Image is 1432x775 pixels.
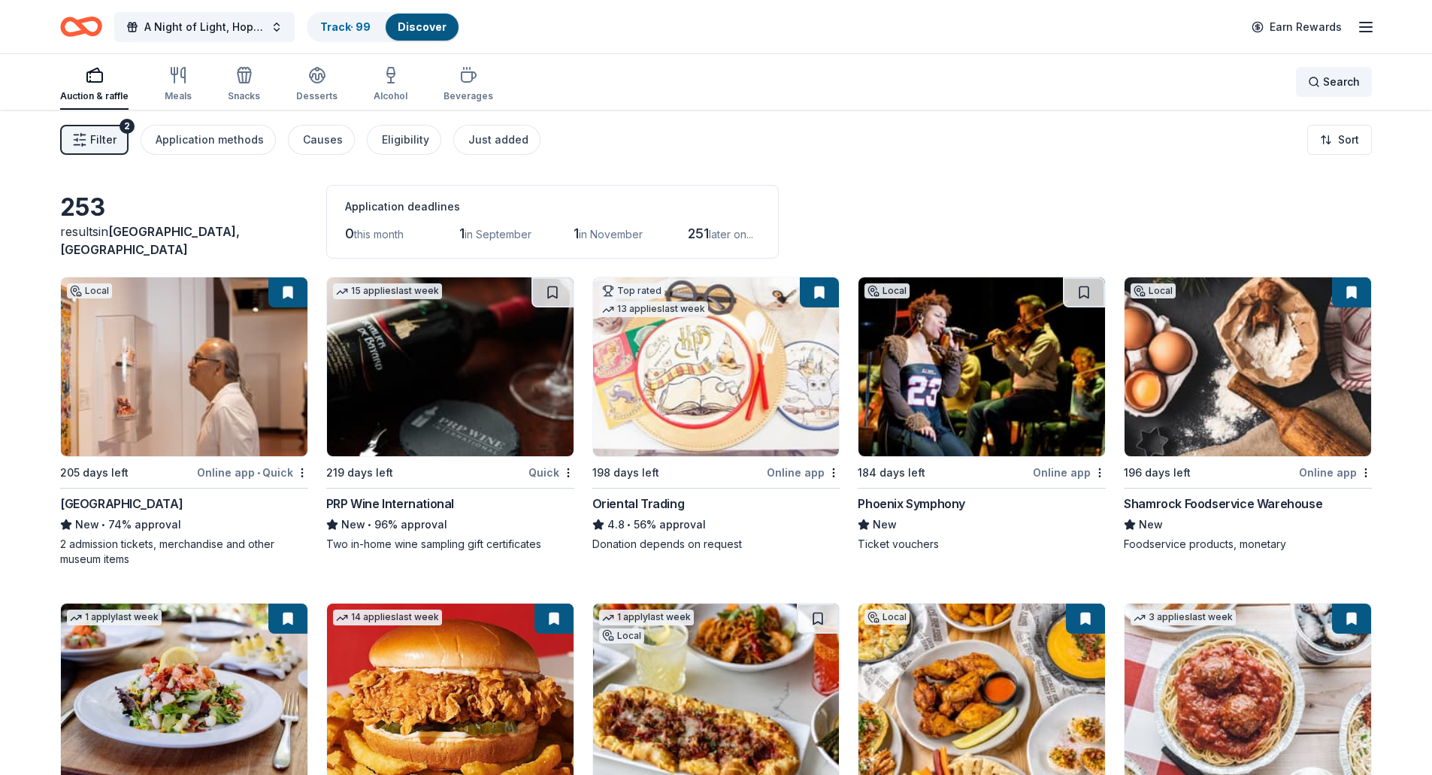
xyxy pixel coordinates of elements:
[858,277,1106,552] a: Image for Phoenix SymphonyLocal184 days leftOnline appPhoenix SymphonyNewTicket vouchers
[61,277,307,456] img: Image for Heard Museum
[60,90,129,102] div: Auction & raffle
[257,467,260,479] span: •
[1131,610,1236,625] div: 3 applies last week
[592,516,840,534] div: 56% approval
[296,60,338,110] button: Desserts
[60,9,102,44] a: Home
[858,495,965,513] div: Phoenix Symphony
[60,516,308,534] div: 74% approval
[60,495,183,513] div: [GEOGRAPHIC_DATA]
[1299,463,1372,482] div: Online app
[1033,463,1106,482] div: Online app
[228,90,260,102] div: Snacks
[60,223,308,259] div: results
[528,463,574,482] div: Quick
[592,537,840,552] div: Donation depends on request
[1125,277,1371,456] img: Image for Shamrock Foodservice Warehouse
[1124,464,1191,482] div: 196 days left
[114,12,295,42] button: A Night of Light, Hope, and Legacy Gala 2026
[709,228,753,241] span: later on...
[228,60,260,110] button: Snacks
[453,125,540,155] button: Just added
[333,283,442,299] div: 15 applies last week
[1124,277,1372,552] a: Image for Shamrock Foodservice WarehouseLocal196 days leftOnline appShamrock Foodservice Warehous...
[367,125,441,155] button: Eligibility
[374,60,407,110] button: Alcohol
[593,277,840,456] img: Image for Oriental Trading
[382,131,429,149] div: Eligibility
[688,226,709,241] span: 251
[1139,516,1163,534] span: New
[465,228,531,241] span: in September
[374,90,407,102] div: Alcohol
[599,301,708,317] div: 13 applies last week
[60,464,129,482] div: 205 days left
[592,277,840,552] a: Image for Oriental TradingTop rated13 applieslast week198 days leftOnline appOriental Trading4.8•...
[120,119,135,134] div: 2
[156,131,264,149] div: Application methods
[327,277,574,456] img: Image for PRP Wine International
[858,464,925,482] div: 184 days left
[165,60,192,110] button: Meals
[341,516,365,534] span: New
[398,20,447,33] a: Discover
[60,537,308,567] div: 2 admission tickets, merchandise and other museum items
[303,131,343,149] div: Causes
[368,519,371,531] span: •
[592,464,659,482] div: 198 days left
[345,226,354,241] span: 0
[574,226,579,241] span: 1
[1296,67,1372,97] button: Search
[345,198,760,216] div: Application deadlines
[60,192,308,223] div: 253
[864,610,910,625] div: Local
[60,125,129,155] button: Filter2
[296,90,338,102] div: Desserts
[607,516,625,534] span: 4.8
[1131,283,1176,298] div: Local
[326,277,574,552] a: Image for PRP Wine International15 applieslast week219 days leftQuickPRP Wine InternationalNew•96...
[144,18,265,36] span: A Night of Light, Hope, and Legacy Gala 2026
[60,277,308,567] a: Image for Heard MuseumLocal205 days leftOnline app•Quick[GEOGRAPHIC_DATA]New•74% approval2 admiss...
[326,516,574,534] div: 96% approval
[1323,73,1360,91] span: Search
[67,283,112,298] div: Local
[101,519,105,531] span: •
[459,226,465,241] span: 1
[444,90,493,102] div: Beverages
[1124,537,1372,552] div: Foodservice products, monetary
[592,495,685,513] div: Oriental Trading
[858,277,1105,456] img: Image for Phoenix Symphony
[307,12,460,42] button: Track· 99Discover
[1243,14,1351,41] a: Earn Rewards
[326,495,454,513] div: PRP Wine International
[320,20,371,33] a: Track· 99
[326,464,393,482] div: 219 days left
[1124,495,1322,513] div: Shamrock Foodservice Warehouse
[90,131,117,149] span: Filter
[599,610,694,625] div: 1 apply last week
[60,224,240,257] span: in
[767,463,840,482] div: Online app
[873,516,897,534] span: New
[1307,125,1372,155] button: Sort
[1338,131,1359,149] span: Sort
[468,131,528,149] div: Just added
[197,463,308,482] div: Online app Quick
[579,228,643,241] span: in November
[444,60,493,110] button: Beverages
[288,125,355,155] button: Causes
[60,224,240,257] span: [GEOGRAPHIC_DATA], [GEOGRAPHIC_DATA]
[67,610,162,625] div: 1 apply last week
[333,610,442,625] div: 14 applies last week
[858,537,1106,552] div: Ticket vouchers
[141,125,276,155] button: Application methods
[60,60,129,110] button: Auction & raffle
[354,228,404,241] span: this month
[75,516,99,534] span: New
[864,283,910,298] div: Local
[627,519,631,531] span: •
[599,283,665,298] div: Top rated
[599,628,644,643] div: Local
[165,90,192,102] div: Meals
